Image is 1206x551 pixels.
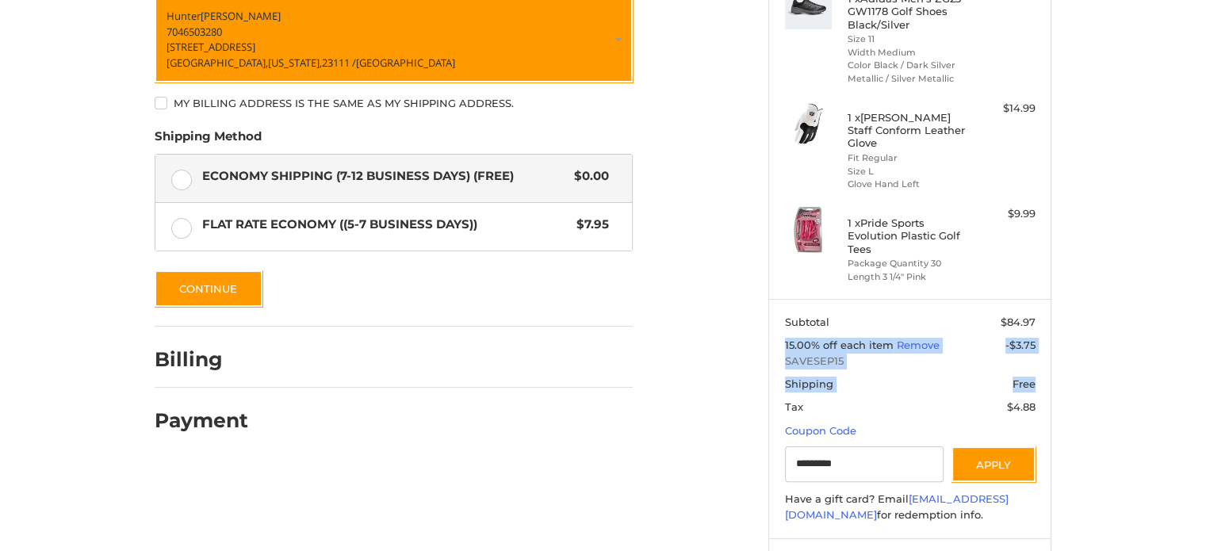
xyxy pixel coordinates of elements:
[785,424,856,437] a: Coupon Code
[268,55,322,70] span: [US_STATE],
[848,270,969,284] li: Length 3 1/4" Pink
[155,270,262,307] button: Continue
[322,55,356,70] span: 23111 /
[848,178,969,191] li: Glove Hand Left
[848,257,969,270] li: Package Quantity 30
[155,128,262,153] legend: Shipping Method
[973,101,1036,117] div: $14.99
[785,446,944,482] input: Gift Certificate or Coupon Code
[1005,339,1036,351] span: -$3.75
[848,46,969,59] li: Width Medium
[202,216,569,234] span: Flat Rate Economy ((5-7 Business Days))
[1007,400,1036,413] span: $4.88
[1013,377,1036,390] span: Free
[201,9,281,23] span: [PERSON_NAME]
[569,216,609,234] span: $7.95
[167,25,222,39] span: 7046503280
[951,446,1036,482] button: Apply
[167,9,201,23] span: Hunter
[848,151,969,165] li: Fit Regular
[848,216,969,255] h4: 1 x Pride Sports Evolution Plastic Golf Tees
[1001,316,1036,328] span: $84.97
[356,55,455,70] span: [GEOGRAPHIC_DATA]
[155,347,247,372] h2: Billing
[785,316,829,328] span: Subtotal
[785,377,833,390] span: Shipping
[785,492,1036,522] div: Have a gift card? Email for redemption info.
[848,59,969,85] li: Color Black / Dark Silver Metallic / Silver Metallic
[785,339,897,351] span: 15.00% off each item
[897,339,940,351] a: Remove
[848,33,969,46] li: Size 11
[202,167,567,186] span: Economy Shipping (7-12 Business Days) (Free)
[785,492,1009,521] a: [EMAIL_ADDRESS][DOMAIN_NAME]
[973,206,1036,222] div: $9.99
[155,408,248,433] h2: Payment
[848,111,969,150] h4: 1 x [PERSON_NAME] Staff Conform Leather Glove
[155,97,633,109] label: My billing address is the same as my shipping address.
[566,167,609,186] span: $0.00
[848,165,969,178] li: Size L
[785,400,803,413] span: Tax
[167,55,268,70] span: [GEOGRAPHIC_DATA],
[167,40,255,54] span: [STREET_ADDRESS]
[785,354,1036,369] span: SAVESEP15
